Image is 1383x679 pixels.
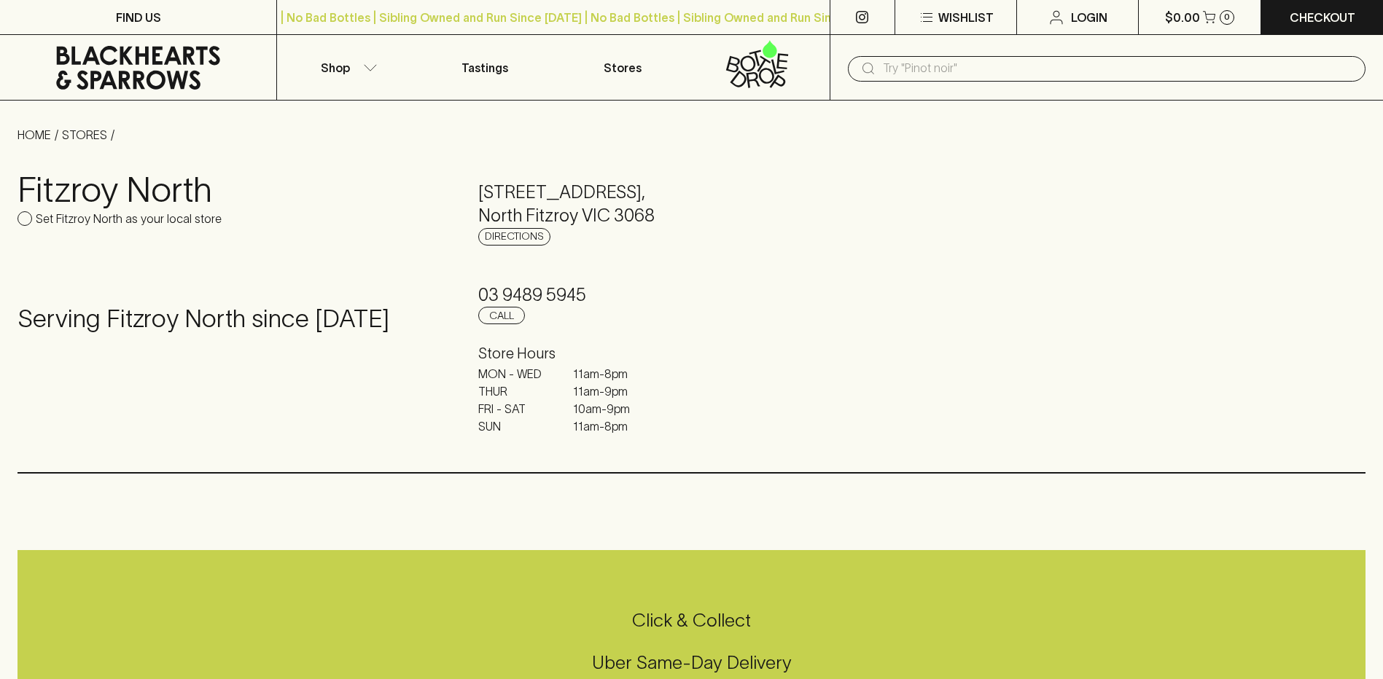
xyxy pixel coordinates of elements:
[478,365,551,382] p: MON - WED
[573,400,646,417] p: 10am - 9pm
[478,307,525,324] a: Call
[1165,9,1200,26] p: $0.00
[573,417,646,435] p: 11am - 8pm
[17,169,443,210] h3: Fitzroy North
[17,304,443,334] h4: Serving Fitzroy North since [DATE]
[573,382,646,400] p: 11am - 9pm
[478,342,904,365] h6: Store Hours
[478,228,550,246] a: Directions
[1071,9,1107,26] p: Login
[17,128,51,141] a: HOME
[478,181,904,227] h5: [STREET_ADDRESS] , North Fitzroy VIC 3068
[17,608,1366,632] h5: Click & Collect
[573,365,646,382] p: 11am - 8pm
[553,35,691,100] a: Stores
[938,9,994,26] p: Wishlist
[17,651,1366,675] h5: Uber Same-Day Delivery
[604,59,642,76] p: Stores
[62,128,107,141] a: STORES
[116,9,161,26] p: FIND US
[461,59,508,76] p: Tastings
[478,417,551,435] p: SUN
[478,400,551,417] p: FRI - SAT
[883,57,1354,80] input: Try "Pinot noir"
[321,59,350,76] p: Shop
[478,382,551,400] p: THUR
[277,35,415,100] button: Shop
[1290,9,1355,26] p: Checkout
[416,35,553,100] a: Tastings
[1224,13,1230,21] p: 0
[478,283,904,307] h5: 03 9489 5945
[36,210,222,227] p: Set Fitzroy North as your local store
